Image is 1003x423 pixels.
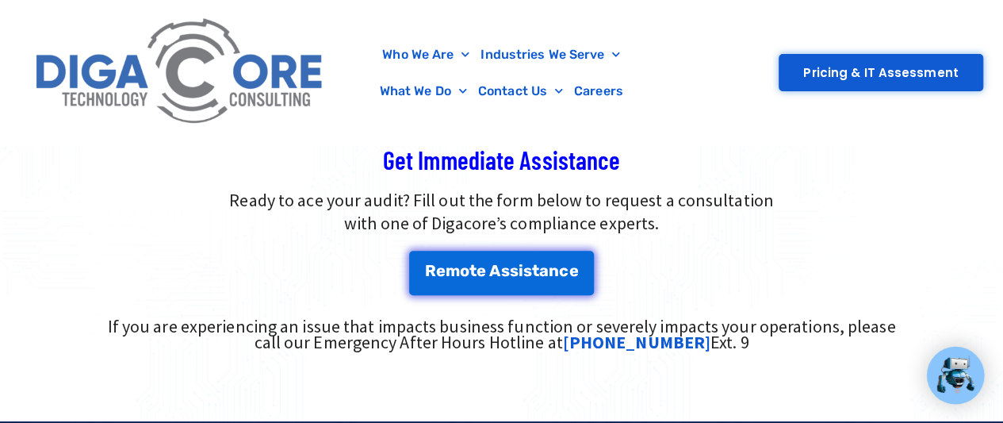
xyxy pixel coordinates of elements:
[475,37,626,73] a: Industries We Serve
[549,263,559,279] span: n
[559,263,568,279] span: c
[532,263,539,279] span: t
[523,263,532,279] span: s
[8,189,995,235] p: Ready to ace your audit? Fill out the form below to request a consultation with one of Digacore’s...
[460,263,469,279] span: o
[28,8,333,137] img: Digacore Logo
[568,73,629,110] a: Careers
[568,263,578,279] span: e
[803,67,958,79] span: Pricing & IT Assessment
[425,263,436,279] span: R
[539,263,549,279] span: a
[436,263,446,279] span: e
[473,73,568,110] a: Contact Us
[500,263,509,279] span: s
[510,263,519,279] span: s
[383,144,620,175] span: Get Immediate Assistance
[779,54,982,91] a: Pricing & IT Assessment
[107,318,897,350] div: If you are experiencing an issue that impacts business function or severely impacts your operatio...
[409,251,595,295] a: Remote Assistance
[341,37,662,110] nav: Menu
[477,263,486,279] span: e
[563,331,710,353] a: [PHONE_NUMBER]
[519,263,523,279] span: i
[469,263,477,279] span: t
[446,263,460,279] span: m
[489,263,500,279] span: A
[377,37,475,73] a: Who We Are
[374,73,473,110] a: What We Do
